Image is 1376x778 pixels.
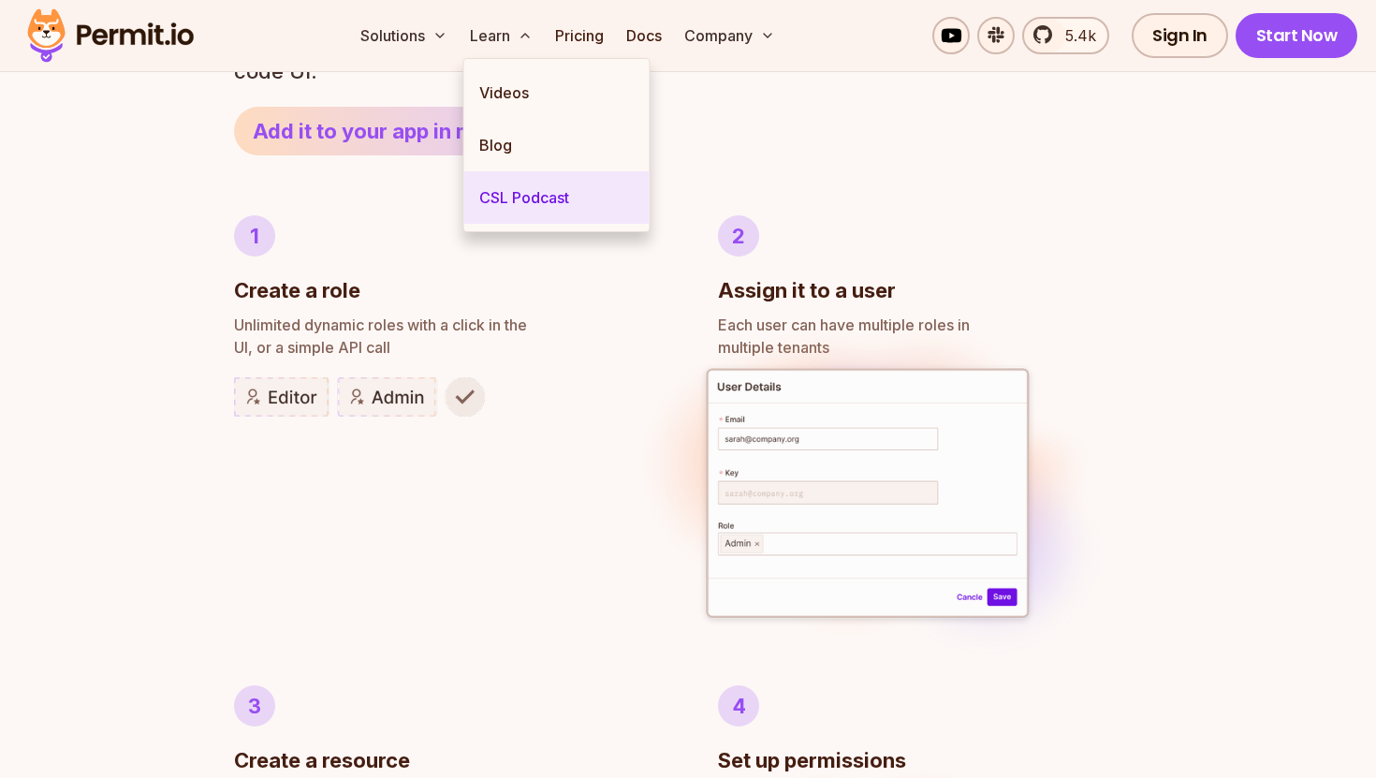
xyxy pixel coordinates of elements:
[464,66,650,119] a: Videos
[718,215,759,257] div: 2
[234,314,658,336] span: Unlimited dynamic roles with a click in the
[1054,24,1096,47] span: 5.4k
[234,215,275,257] div: 1
[234,275,360,306] h3: Create a role
[19,4,202,67] img: Permit logo
[548,17,611,54] a: Pricing
[464,171,650,224] a: CSL Podcast
[462,17,540,54] button: Learn
[234,107,561,155] a: Add it to your app in minutes!
[464,119,650,171] a: Blog
[1236,13,1358,58] a: Start Now
[234,745,410,776] h3: Create a resource
[677,17,783,54] button: Company
[353,17,455,54] button: Solutions
[718,275,896,306] h3: Assign it to a user
[619,17,669,54] a: Docs
[718,745,906,776] h3: Set up permissions
[1132,13,1228,58] a: Sign In
[1022,17,1109,54] a: 5.4k
[718,685,759,727] div: 4
[234,314,658,359] p: UI, or a simple API call
[234,685,275,727] div: 3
